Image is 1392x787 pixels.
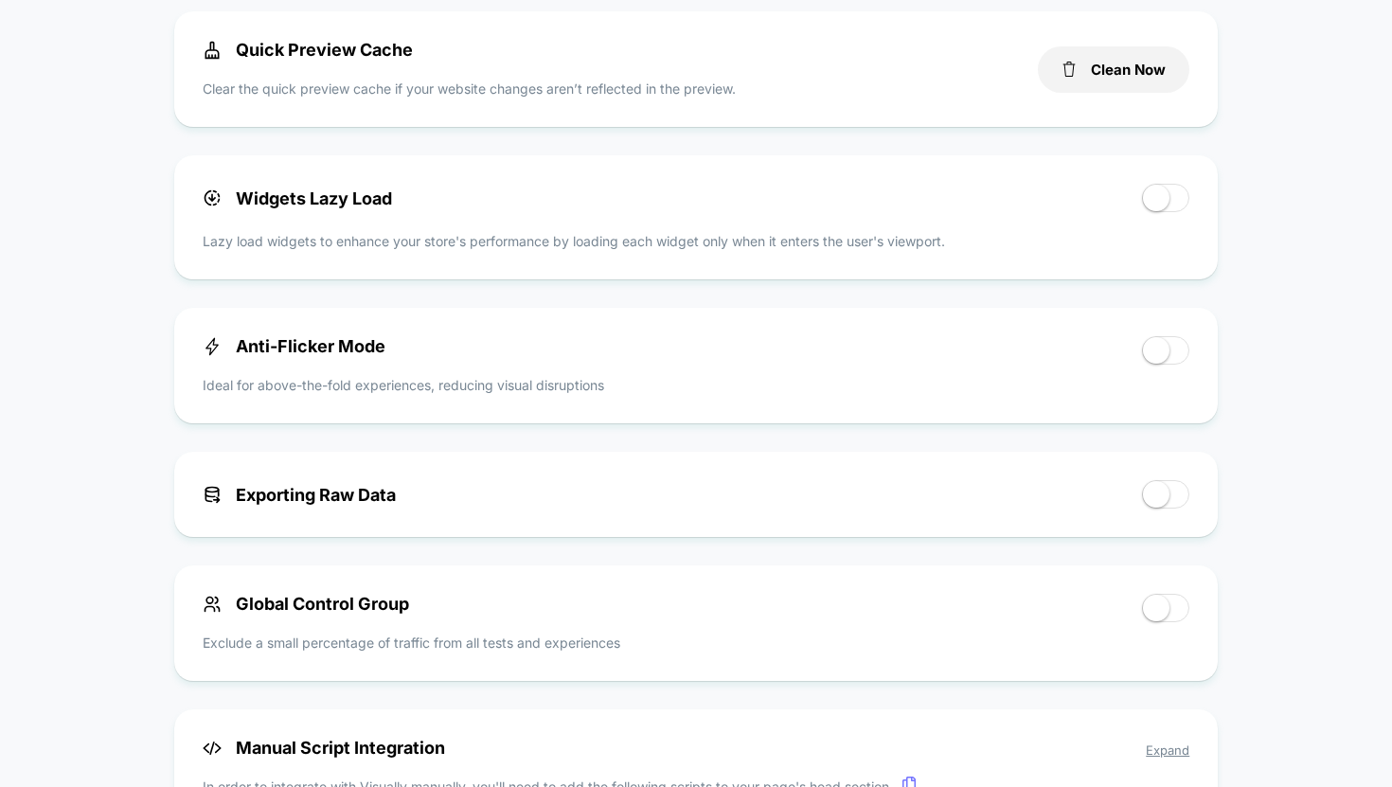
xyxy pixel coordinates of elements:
[203,738,1190,758] span: Manual Script Integration
[1146,742,1189,758] span: Expand
[203,336,385,356] span: Anti-Flicker Mode
[203,188,392,208] span: Widgets Lazy Load
[203,79,736,98] p: Clear the quick preview cache if your website changes aren’t reflected in the preview.
[1038,46,1189,93] button: Clean Now
[203,633,620,653] p: Exclude a small percentage of traffic from all tests and experiences
[203,40,413,60] span: Quick Preview Cache
[203,231,1190,251] p: Lazy load widgets to enhance your store's performance by loading each widget only when it enters ...
[203,594,409,614] span: Global Control Group
[203,485,396,505] span: Exporting Raw Data
[203,375,604,395] p: Ideal for above-the-fold experiences, reducing visual disruptions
